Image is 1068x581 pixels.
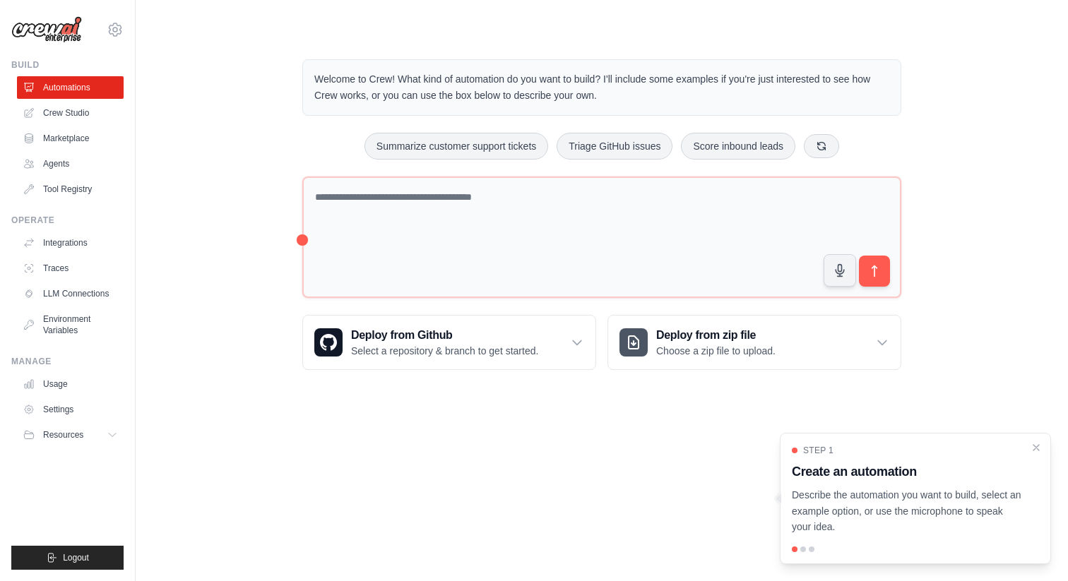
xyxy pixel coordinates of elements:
[17,152,124,175] a: Agents
[11,215,124,226] div: Operate
[17,127,124,150] a: Marketplace
[557,133,672,160] button: Triage GitHub issues
[43,429,83,441] span: Resources
[803,445,833,456] span: Step 1
[681,133,795,160] button: Score inbound leads
[11,356,124,367] div: Manage
[17,76,124,99] a: Automations
[17,398,124,421] a: Settings
[351,327,538,344] h3: Deploy from Github
[1031,442,1042,453] button: Close walkthrough
[17,308,124,342] a: Environment Variables
[11,16,82,43] img: Logo
[11,546,124,570] button: Logout
[17,178,124,200] a: Tool Registry
[63,552,89,563] span: Logout
[656,327,776,344] h3: Deploy from zip file
[314,71,889,104] p: Welcome to Crew! What kind of automation do you want to build? I'll include some examples if you'...
[17,282,124,305] a: LLM Connections
[792,487,1022,535] p: Describe the automation you want to build, select an example option, or use the microphone to spe...
[11,59,124,71] div: Build
[351,344,538,358] p: Select a repository & branch to get started.
[656,344,776,358] p: Choose a zip file to upload.
[17,102,124,124] a: Crew Studio
[792,462,1022,481] h3: Create an automation
[17,232,124,254] a: Integrations
[17,257,124,280] a: Traces
[17,373,124,395] a: Usage
[364,133,548,160] button: Summarize customer support tickets
[17,424,124,446] button: Resources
